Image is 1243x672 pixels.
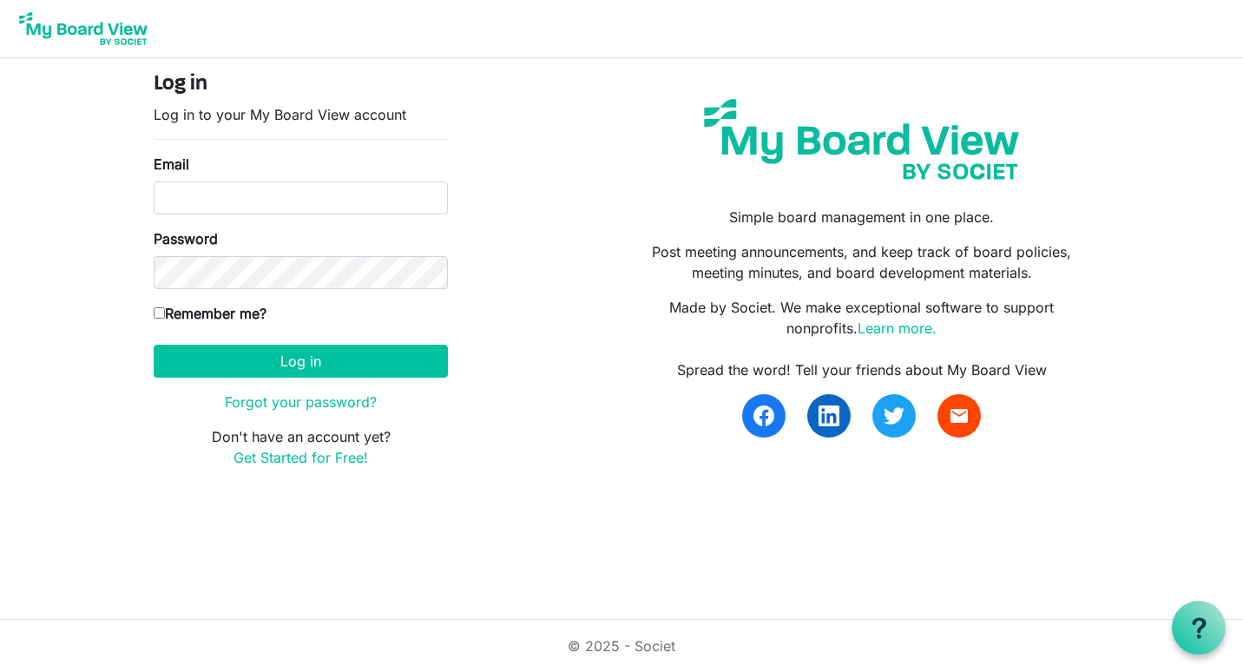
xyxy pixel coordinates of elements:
[154,303,266,324] label: Remember me?
[225,393,377,411] a: Forgot your password?
[154,426,448,468] p: Don't have an account yet?
[635,297,1089,339] p: Made by Societ. We make exceptional software to support nonprofits.
[949,405,970,426] span: email
[154,345,448,378] button: Log in
[14,7,153,50] img: My Board View Logo
[154,72,448,97] h4: Log in
[154,154,189,175] label: Email
[635,207,1089,227] p: Simple board management in one place.
[691,86,1032,193] img: my-board-view-societ.svg
[635,241,1089,283] p: Post meeting announcements, and keep track of board policies, meeting minutes, and board developm...
[154,307,165,319] input: Remember me?
[154,228,218,249] label: Password
[819,405,839,426] img: linkedin.svg
[635,359,1089,380] div: Spread the word! Tell your friends about My Board View
[858,320,937,337] a: Learn more.
[154,104,448,125] p: Log in to your My Board View account
[568,637,675,655] a: © 2025 - Societ
[884,405,904,426] img: twitter.svg
[753,405,774,426] img: facebook.svg
[937,394,981,438] a: email
[233,449,368,466] a: Get Started for Free!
